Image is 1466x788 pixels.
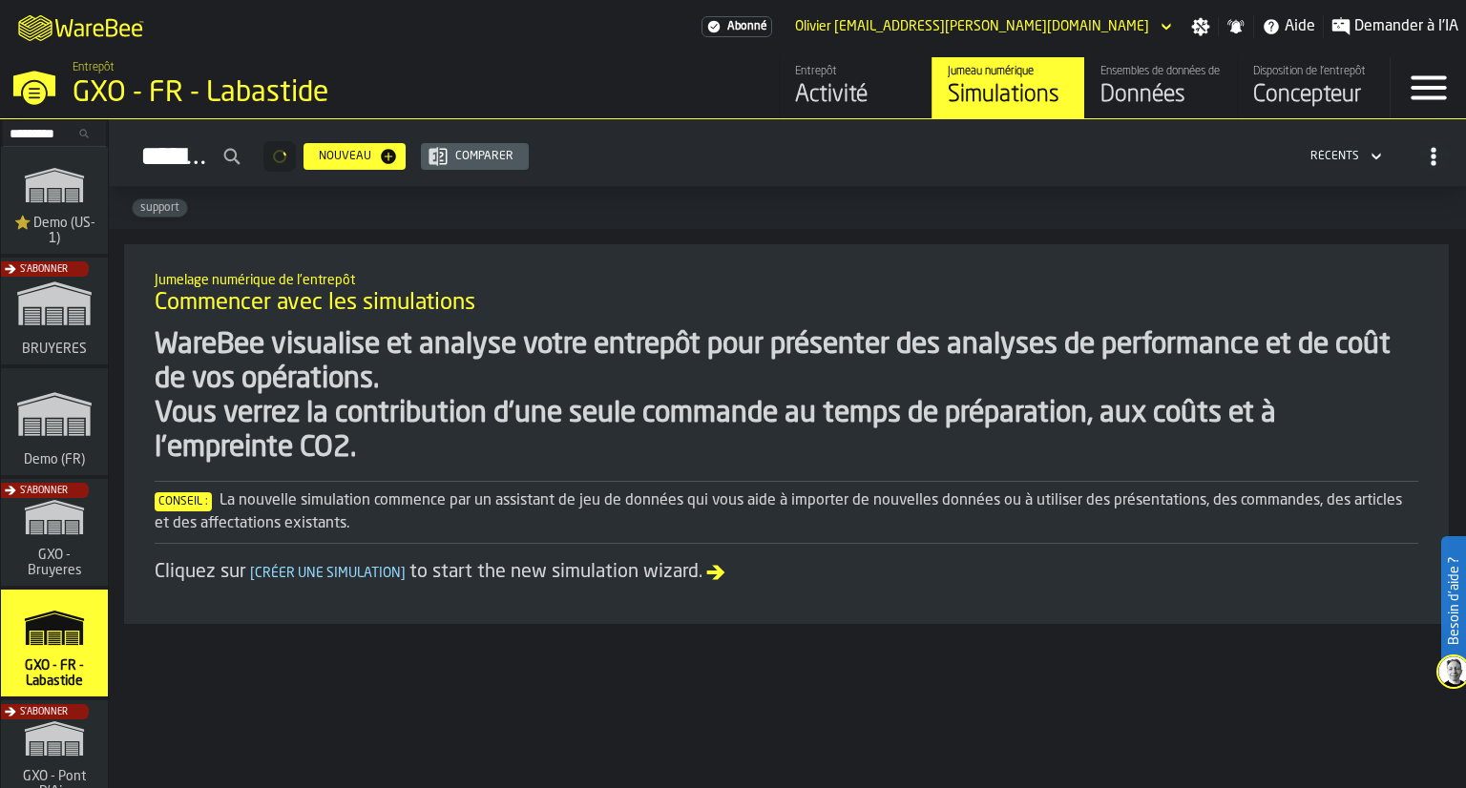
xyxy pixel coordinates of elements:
div: DropdownMenuValue-Olivier olivier.brandstatt@opagan.com [795,19,1149,34]
span: S'abonner [20,486,68,496]
div: Comparer [448,150,521,163]
div: Activité [795,80,916,111]
a: link-to-/wh/i/6d62c477-0d62-49a3-8ae2-182b02fd63a7/feed/ [779,57,932,118]
span: Commencer avec les simulations [155,288,475,319]
span: S'abonner [20,264,68,275]
a: link-to-/wh/i/f38f5b15-c328-468f-b50f-d2fbf0f811f1/simulations [1,258,108,368]
h2: button-Simulations [109,119,1466,187]
div: Simulations [948,80,1069,111]
a: link-to-/wh/i/6d62c477-0d62-49a3-8ae2-182b02fd63a7/settings/billing [702,16,772,37]
span: Conseil : [155,492,212,511]
span: S'abonner [20,707,68,717]
div: Ensembles de données de l'entrepôt [1100,65,1222,78]
div: Abonnement au menu [702,16,772,37]
div: Disposition de l'entrepôt [1253,65,1374,78]
span: Demo (FR) [20,452,89,467]
div: Jumeau numérique [948,65,1069,78]
a: link-to-/wh/i/103622fe-4b04-4da1-b95f-2619b9c959cc/simulations [1,147,108,258]
div: ItemListCard- [124,244,1449,624]
a: link-to-/wh/i/e2c49694-a241-42d3-8ab6-a19ed2edea92/simulations [1,368,108,479]
div: Concepteur [1253,80,1374,111]
span: Entrepôt [73,61,115,74]
div: GXO - FR - Labastide [73,76,588,111]
label: button-toggle-Notifications [1219,17,1253,36]
label: Besoin d'aide ? [1443,538,1464,664]
a: link-to-/wh/i/6d62c477-0d62-49a3-8ae2-182b02fd63a7/data [1084,57,1237,118]
label: button-toggle-Paramètres [1183,17,1218,36]
span: support [133,201,187,215]
span: Aide [1285,15,1315,38]
span: ] [401,567,406,580]
a: link-to-/wh/i/6d62c477-0d62-49a3-8ae2-182b02fd63a7/simulations [1,590,108,700]
label: button-toggle-Aide [1254,15,1323,38]
div: DropdownMenuValue-4 [1303,145,1386,168]
span: Demander à l'IA [1354,15,1458,38]
span: ⭐ Demo (US-1) [9,216,100,246]
label: button-toggle-Menu [1391,57,1466,118]
div: WareBee visualise et analyse votre entrepôt pour présenter des analyses de performance et de coût... [155,328,1418,466]
span: Créer une simulation [246,567,409,580]
div: Entrepôt [795,65,916,78]
label: button-toggle-Demander à l'IA [1324,15,1466,38]
div: Nouveau [311,150,379,163]
div: La nouvelle simulation commence par un assistant de jeu de données qui vous aide à importer de no... [155,489,1418,535]
div: DropdownMenuValue-4 [1310,150,1359,163]
span: [ [250,567,255,580]
button: button-Comparer [421,143,529,170]
div: ButtonLoadMore-Chargement...-Prévenir-Première-Dernière [256,141,304,172]
div: Cliquez sur to start the new simulation wizard. [155,559,1418,586]
button: button-Nouveau [304,143,406,170]
span: GXO - FR - Labastide [9,658,100,689]
div: title-Commencer avec les simulations [139,259,1434,328]
div: DropdownMenuValue-Olivier olivier.brandstatt@opagan.com [787,15,1176,38]
div: Données [1100,80,1222,111]
a: link-to-/wh/i/6d62c477-0d62-49a3-8ae2-182b02fd63a7/designer [1237,57,1390,118]
span: Abonné [727,20,767,33]
a: link-to-/wh/i/8b71efe5-33ed-41a5-a3c6-b6b6a9b59641/simulations [1,479,108,590]
a: link-to-/wh/i/6d62c477-0d62-49a3-8ae2-182b02fd63a7/simulations [932,57,1084,118]
h2: Sub Title [155,269,1418,288]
